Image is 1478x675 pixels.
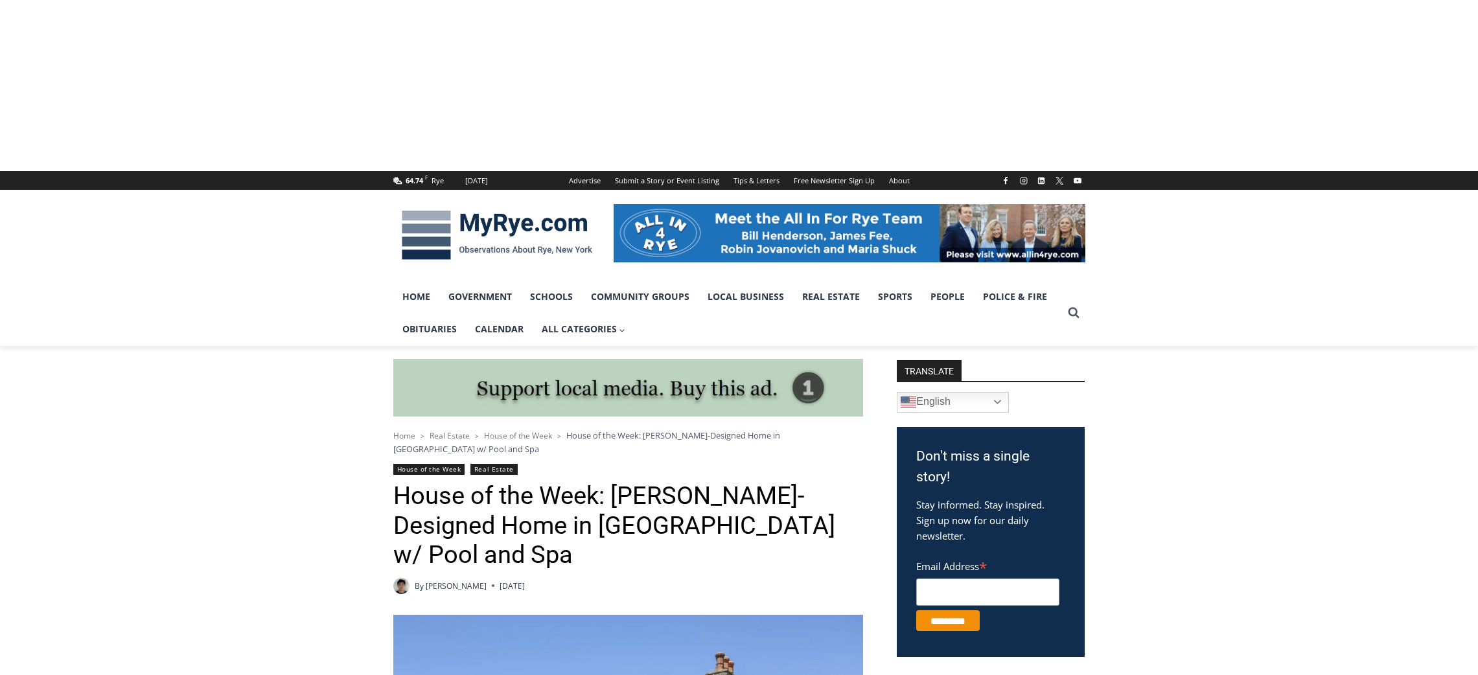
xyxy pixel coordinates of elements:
[869,280,921,313] a: Sports
[500,580,525,592] time: [DATE]
[542,322,626,336] span: All Categories
[393,429,780,454] span: House of the Week: [PERSON_NAME]-Designed Home in [GEOGRAPHIC_DATA] w/ Pool and Spa
[1070,173,1085,189] a: YouTube
[393,429,863,455] nav: Breadcrumbs
[393,280,439,313] a: Home
[426,580,487,591] a: [PERSON_NAME]
[393,430,415,441] a: Home
[1062,301,1085,325] button: View Search Form
[393,359,863,417] img: support local media, buy this ad
[793,280,869,313] a: Real Estate
[521,280,582,313] a: Schools
[533,313,635,345] a: All Categories
[726,171,787,190] a: Tips & Letters
[432,175,444,187] div: Rye
[466,313,533,345] a: Calendar
[393,201,601,269] img: MyRye.com
[430,430,470,441] a: Real Estate
[557,431,561,440] span: >
[1033,173,1049,189] a: Linkedin
[484,430,552,441] a: House of the Week
[998,173,1013,189] a: Facebook
[393,464,465,475] a: House of the Week
[415,580,424,592] span: By
[882,171,917,190] a: About
[901,395,916,410] img: en
[475,431,479,440] span: >
[1052,173,1067,189] a: X
[562,171,917,190] nav: Secondary Navigation
[393,313,466,345] a: Obituaries
[608,171,726,190] a: Submit a Story or Event Listing
[393,481,863,570] h1: House of the Week: [PERSON_NAME]-Designed Home in [GEOGRAPHIC_DATA] w/ Pool and Spa
[897,360,962,381] strong: TRANSLATE
[421,431,424,440] span: >
[393,578,410,594] img: Patel, Devan - bio cropped 200x200
[614,204,1085,262] img: All in for Rye
[465,175,488,187] div: [DATE]
[406,176,423,185] span: 64.74
[921,280,974,313] a: People
[439,280,521,313] a: Government
[916,497,1065,543] p: Stay informed. Stay inspired. Sign up now for our daily newsletter.
[916,553,1059,577] label: Email Address
[916,446,1065,487] h3: Don't miss a single story!
[787,171,882,190] a: Free Newsletter Sign Up
[897,392,1009,413] a: English
[562,171,608,190] a: Advertise
[699,280,793,313] a: Local Business
[470,464,518,475] a: Real Estate
[582,280,699,313] a: Community Groups
[393,578,410,594] a: Author image
[1016,173,1032,189] a: Instagram
[393,280,1062,346] nav: Primary Navigation
[974,280,1056,313] a: Police & Fire
[425,174,428,181] span: F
